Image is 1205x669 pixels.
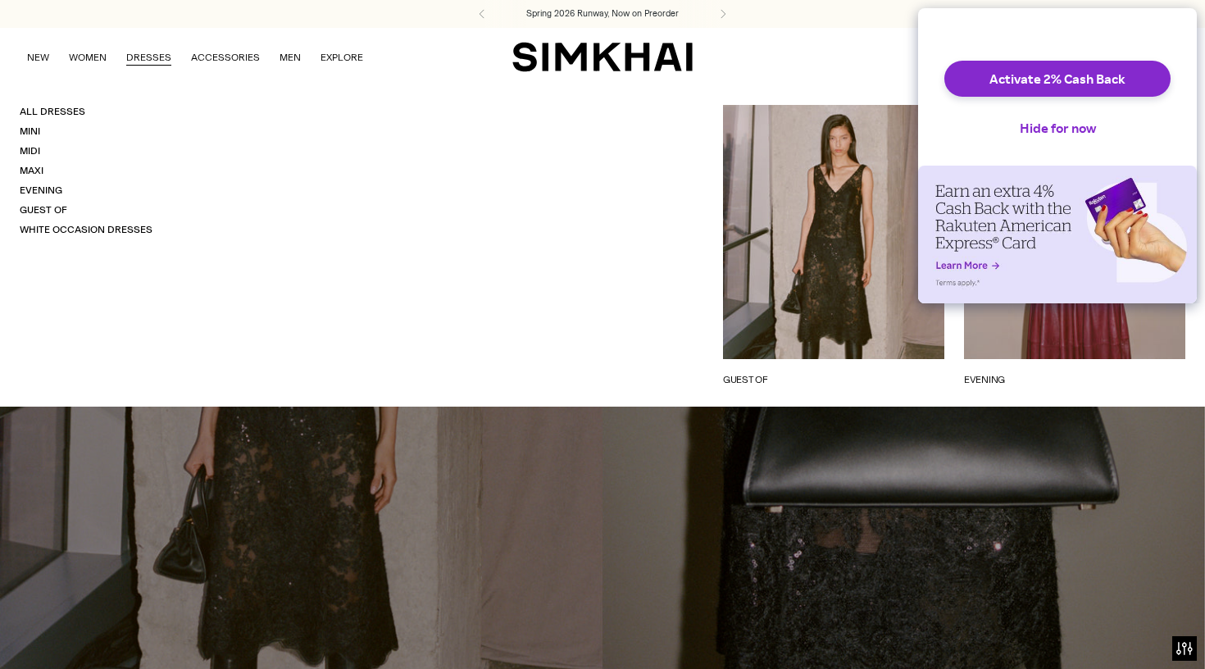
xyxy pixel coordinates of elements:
[280,39,301,75] a: MEN
[126,39,171,75] a: DRESSES
[191,39,260,75] a: ACCESSORIES
[27,39,49,75] a: NEW
[512,41,693,73] a: SIMKHAI
[69,39,107,75] a: WOMEN
[526,7,679,20] a: Spring 2026 Runway, Now on Preorder
[321,39,363,75] a: EXPLORE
